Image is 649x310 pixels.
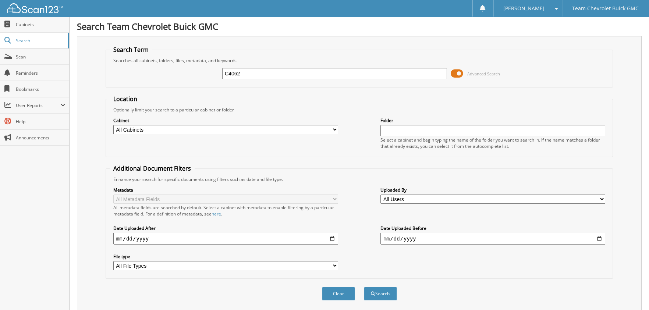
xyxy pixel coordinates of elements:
div: Optionally limit your search to a particular cabinet or folder [110,107,609,113]
label: Cabinet [113,117,338,124]
span: [PERSON_NAME] [503,6,545,11]
span: Advanced Search [467,71,500,76]
span: Team Chevrolet Buick GMC [572,6,639,11]
div: All metadata fields are searched by default. Select a cabinet with metadata to enable filtering b... [113,204,338,217]
label: Metadata [113,187,338,193]
legend: Location [110,95,141,103]
div: Select a cabinet and begin typing the name of the folder you want to search in. If the name match... [380,137,605,149]
label: Uploaded By [380,187,605,193]
legend: Additional Document Filters [110,164,195,172]
h1: Search Team Chevrolet Buick GMC [77,20,642,32]
span: Bookmarks [16,86,65,92]
a: here [212,211,221,217]
div: Enhance your search for specific documents using filters such as date and file type. [110,176,609,182]
div: Searches all cabinets, folders, files, metadata, and keywords [110,57,609,64]
span: Help [16,118,65,125]
iframe: Chat Widget [612,275,649,310]
input: end [380,233,605,245]
label: Date Uploaded After [113,225,338,231]
span: Cabinets [16,21,65,28]
button: Search [364,287,397,300]
span: User Reports [16,102,60,108]
span: Announcements [16,135,65,141]
legend: Search Term [110,46,152,54]
span: Reminders [16,70,65,76]
label: File type [113,253,338,260]
label: Folder [380,117,605,124]
button: Clear [322,287,355,300]
label: Date Uploaded Before [380,225,605,231]
span: Scan [16,54,65,60]
img: scan123-logo-white.svg [7,3,63,13]
span: Search [16,38,64,44]
input: start [113,233,338,245]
